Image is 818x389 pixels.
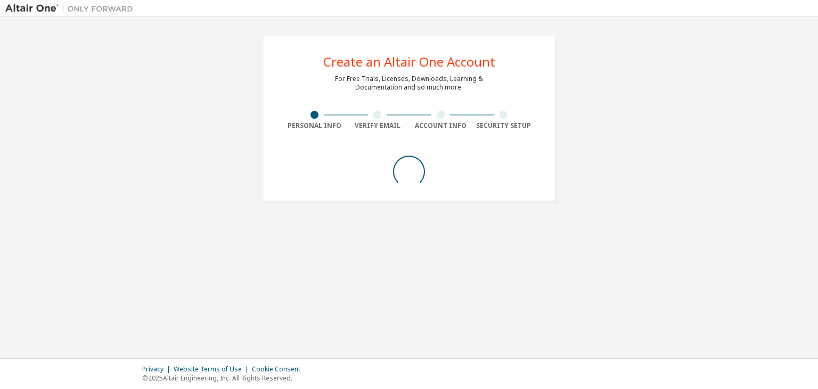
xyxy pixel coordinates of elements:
[346,121,410,130] div: Verify Email
[335,75,483,92] div: For Free Trials, Licenses, Downloads, Learning & Documentation and so much more.
[252,365,307,374] div: Cookie Consent
[142,365,174,374] div: Privacy
[283,121,346,130] div: Personal Info
[142,374,307,383] p: © 2025 Altair Engineering, Inc. All Rights Reserved.
[472,121,536,130] div: Security Setup
[323,55,495,68] div: Create an Altair One Account
[5,3,138,14] img: Altair One
[174,365,252,374] div: Website Terms of Use
[409,121,472,130] div: Account Info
